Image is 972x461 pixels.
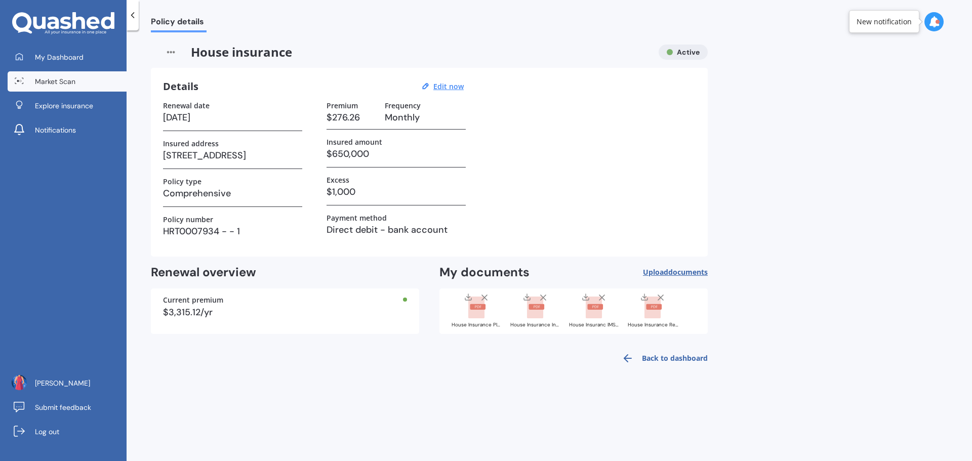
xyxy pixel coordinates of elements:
[433,81,464,91] u: Edit now
[8,96,127,116] a: Explore insurance
[510,322,561,327] div: House Insurance Invoice - Apr 2025.PDF
[163,101,210,110] label: Renewal date
[8,397,127,417] a: Submit feedback
[35,76,75,87] span: Market Scan
[163,308,407,317] div: $3,315.12/yr
[569,322,620,327] div: House Insuranc IMS_Package_Schedule - Apr 2025.PDF
[163,186,302,201] h3: Comprehensive
[327,101,358,110] label: Premium
[163,110,302,125] h3: [DATE]
[151,17,207,30] span: Policy details
[163,80,198,93] h3: Details
[327,146,466,161] h3: $650,000
[12,375,27,390] img: ACg8ocK1u5gG6QxZfDr1NBsu0lu7QepZ5xNwxF0mrwNqpMj7OdPeXS0=s96-c
[668,267,708,277] span: documents
[163,224,302,239] h3: HRT0007934 - - 1
[643,265,708,280] button: Uploaddocuments
[163,139,219,148] label: Insured address
[327,138,382,146] label: Insured amount
[439,265,530,280] h2: My documents
[151,265,419,280] h2: Renewal overview
[163,177,201,186] label: Policy type
[628,322,678,327] div: House Insurance RenewalSchedule_C & L Hanson - Apr 2025.pdf
[8,373,127,393] a: [PERSON_NAME]
[327,214,387,222] label: Payment method
[385,101,421,110] label: Frequency
[385,110,466,125] h3: Monthly
[8,71,127,92] a: Market Scan
[151,45,191,60] img: other-insurer.png
[35,52,84,62] span: My Dashboard
[163,215,213,224] label: Policy number
[35,427,59,437] span: Log out
[327,184,466,199] h3: $1,000
[35,101,93,111] span: Explore insurance
[327,176,349,184] label: Excess
[8,120,127,140] a: Notifications
[163,297,407,304] div: Current premium
[35,402,91,412] span: Submit feedback
[643,268,708,276] span: Upload
[151,45,651,60] span: House insurance
[452,322,502,327] div: House Insurance PIC NZI Policy Wording - Apr 2025.pdf
[327,222,466,237] h3: Direct debit - bank account
[8,422,127,442] a: Log out
[327,110,377,125] h3: $276.26
[8,47,127,67] a: My Dashboard
[163,148,302,163] h3: [STREET_ADDRESS]
[35,378,90,388] span: [PERSON_NAME]
[857,17,912,27] div: New notification
[35,125,76,135] span: Notifications
[616,346,708,370] a: Back to dashboard
[430,82,467,91] button: Edit now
